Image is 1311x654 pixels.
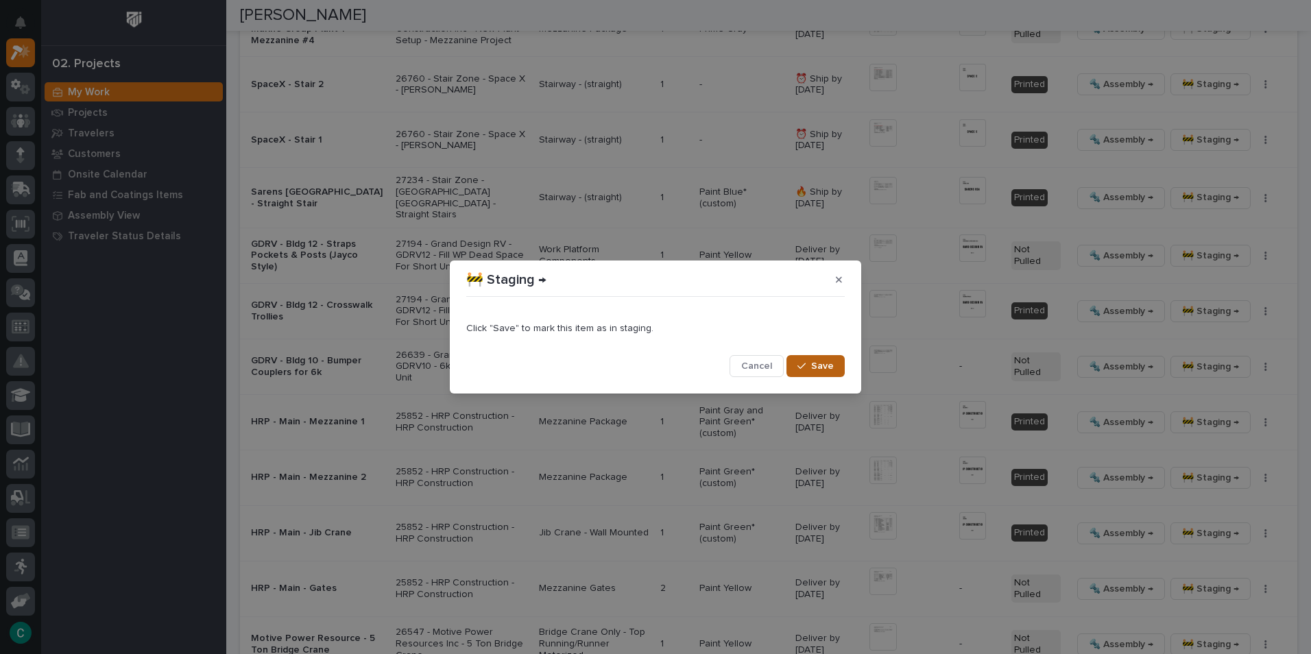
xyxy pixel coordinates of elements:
span: Save [811,360,834,372]
button: Save [786,355,845,377]
button: Cancel [730,355,784,377]
p: Click "Save" to mark this item as in staging. [466,323,845,335]
span: Cancel [741,360,772,372]
p: 🚧 Staging → [466,271,546,288]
